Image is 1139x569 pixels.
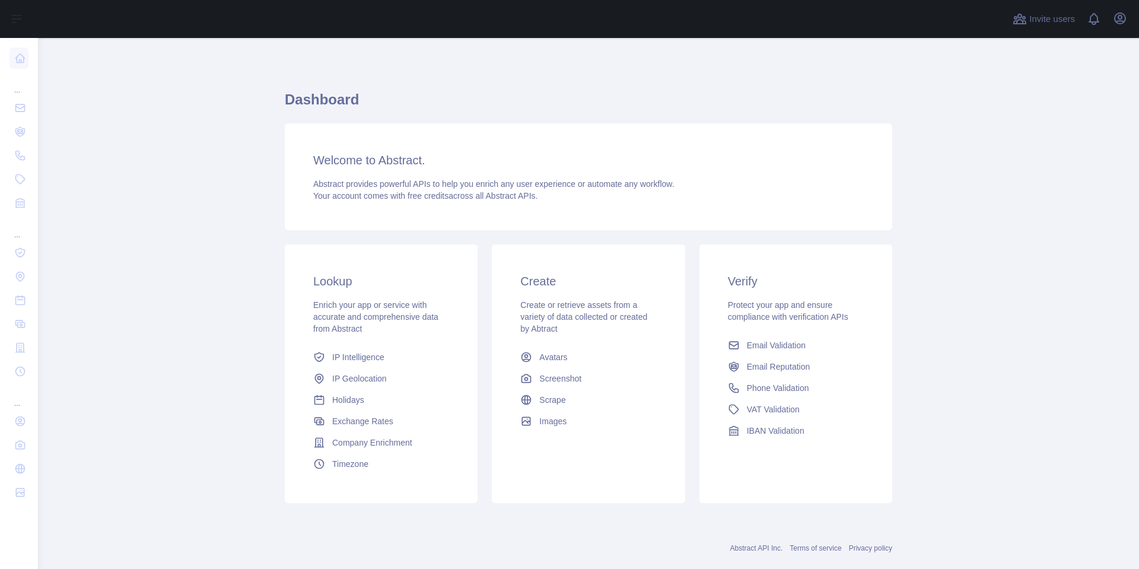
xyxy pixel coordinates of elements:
[539,394,565,406] span: Scrape
[313,273,449,290] h3: Lookup
[516,368,661,389] a: Screenshot
[747,339,806,351] span: Email Validation
[308,432,454,453] a: Company Enrichment
[747,382,809,394] span: Phone Validation
[516,347,661,368] a: Avatars
[332,415,393,427] span: Exchange Rates
[313,152,864,169] h3: Welcome to Abstract.
[313,179,675,189] span: Abstract provides powerful APIs to help you enrich any user experience or automate any workflow.
[308,347,454,368] a: IP Intelligence
[520,300,647,333] span: Create or retrieve assets from a variety of data collected or created by Abtract
[723,335,868,356] a: Email Validation
[308,368,454,389] a: IP Geolocation
[539,415,567,427] span: Images
[539,373,581,384] span: Screenshot
[408,191,448,201] span: free credits
[539,351,567,363] span: Avatars
[723,399,868,420] a: VAT Validation
[728,300,848,322] span: Protect your app and ensure compliance with verification APIs
[9,216,28,240] div: ...
[520,273,656,290] h3: Create
[728,273,864,290] h3: Verify
[308,411,454,432] a: Exchange Rates
[332,437,412,449] span: Company Enrichment
[313,191,537,201] span: Your account comes with across all Abstract APIs.
[332,394,364,406] span: Holidays
[332,373,387,384] span: IP Geolocation
[332,458,368,470] span: Timezone
[747,403,800,415] span: VAT Validation
[516,389,661,411] a: Scrape
[730,544,783,552] a: Abstract API Inc.
[723,420,868,441] a: IBAN Validation
[747,361,810,373] span: Email Reputation
[308,389,454,411] a: Holidays
[723,356,868,377] a: Email Reputation
[516,411,661,432] a: Images
[849,544,892,552] a: Privacy policy
[1010,9,1077,28] button: Invite users
[313,300,438,333] span: Enrich your app or service with accurate and comprehensive data from Abstract
[723,377,868,399] a: Phone Validation
[747,425,804,437] span: IBAN Validation
[285,90,892,119] h1: Dashboard
[1029,12,1075,26] span: Invite users
[332,351,384,363] span: IP Intelligence
[9,71,28,95] div: ...
[9,384,28,408] div: ...
[790,544,841,552] a: Terms of service
[308,453,454,475] a: Timezone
